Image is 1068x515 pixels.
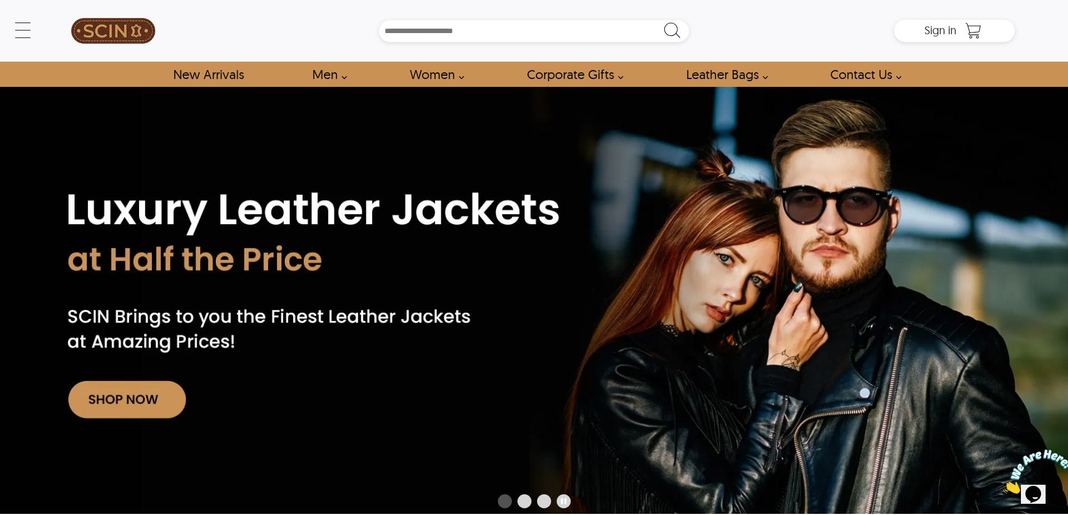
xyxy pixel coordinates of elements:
a: SCIN [53,6,173,56]
span: Sign in [924,23,956,37]
a: Shopping Cart [962,22,984,39]
a: Sign in [924,27,956,36]
iframe: chat widget [998,445,1068,498]
a: Shop Leather Bags [673,62,774,87]
img: Chat attention grabber [4,4,74,49]
a: Shop Women Leather Jackets [397,62,470,87]
a: shop men's leather jackets [299,62,353,87]
img: SCIN [71,6,155,56]
a: Shop Leather Corporate Gifts [514,62,630,87]
a: Shop New Arrivals [160,62,256,87]
span: 1 [4,4,9,14]
a: contact-us [817,62,908,87]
